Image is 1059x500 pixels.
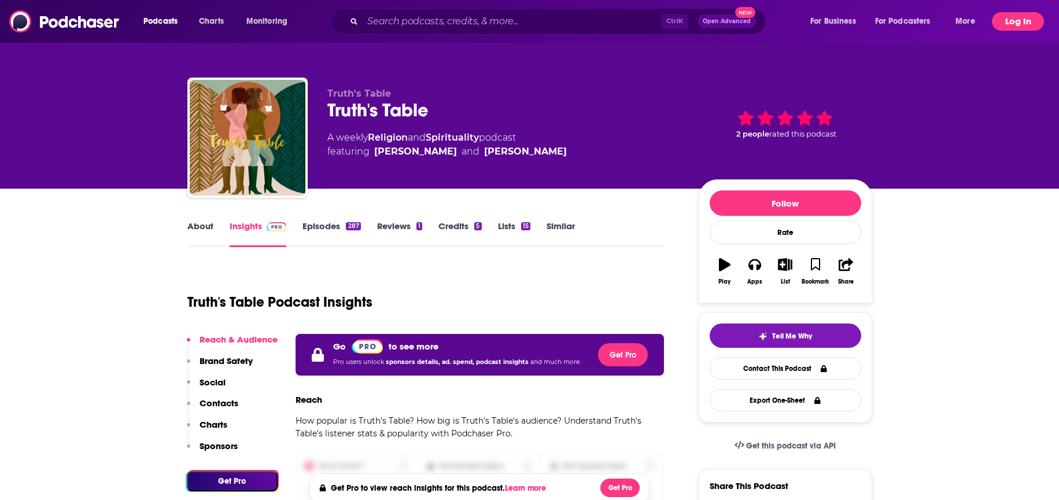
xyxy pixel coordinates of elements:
[187,334,278,355] button: Reach & Audience
[191,12,231,31] a: Charts
[187,419,227,440] button: Charts
[746,441,836,451] span: Get this podcast via API
[498,220,530,247] a: Lists15
[143,13,178,30] span: Podcasts
[187,377,226,398] button: Social
[736,130,769,138] span: 2 people
[135,12,193,31] button: open menu
[710,251,740,292] button: Play
[246,13,287,30] span: Monitoring
[802,278,829,285] div: Bookmark
[769,130,836,138] span: rated this podcast
[838,278,854,285] div: Share
[992,12,1044,31] button: Log In
[368,132,408,143] a: Religion
[200,440,238,451] p: Sponsors
[238,12,302,31] button: open menu
[200,377,226,388] p: Social
[710,220,861,244] div: Rate
[377,220,422,247] a: Reviews1
[200,398,238,409] p: Contacts
[747,278,762,285] div: Apps
[710,357,861,380] a: Contact This Podcast
[661,14,688,29] span: Ctrl K
[710,323,861,348] button: tell me why sparkleTell Me Why
[230,220,287,247] a: InsightsPodchaser Pro
[955,13,975,30] span: More
[327,88,391,99] span: Truth's Table
[505,484,549,493] button: Learn more
[781,278,790,285] div: List
[199,13,224,30] span: Charts
[698,14,756,28] button: Open AdvancedNew
[327,131,567,159] div: A weekly podcast
[474,222,481,230] div: 5
[333,354,581,371] p: Pro users unlock and much more.
[598,343,648,366] button: Get Pro
[710,480,788,491] h3: Share This Podcast
[352,339,383,354] img: Podchaser Pro
[187,293,372,311] h1: Truth's Table Podcast Insights
[374,145,457,159] a: Michelle Higgins
[831,251,861,292] button: Share
[296,394,322,405] h3: Reach
[331,483,549,493] h4: Get Pro to view reach insights for this podcast.
[187,398,238,419] button: Contacts
[342,8,777,35] div: Search podcasts, credits, & more...
[725,432,846,460] a: Get this podcast via API
[408,132,426,143] span: and
[187,220,213,247] a: About
[200,419,227,430] p: Charts
[484,145,567,159] a: Christina Edmondson
[327,145,567,159] span: featuring
[187,355,253,377] button: Brand Safety
[346,222,360,230] div: 287
[868,12,947,31] button: open menu
[296,414,665,440] p: How popular is Truth's Table? How big is Truth's Table's audience? Understand Truth's Table's lis...
[363,12,661,31] input: Search podcasts, credits, & more...
[426,132,479,143] a: Spirituality
[947,12,990,31] button: open menu
[802,12,870,31] button: open menu
[710,389,861,411] button: Export One-Sheet
[386,358,530,366] span: sponsors details, ad. spend, podcast insights
[389,341,438,352] p: to see more
[462,145,479,159] span: and
[758,332,768,341] img: tell me why sparkle
[9,10,120,32] img: Podchaser - Follow, Share and Rate Podcasts
[333,341,346,352] p: Go
[772,332,812,341] span: Tell Me Why
[302,220,360,247] a: Episodes287
[416,222,422,230] div: 1
[770,251,800,292] button: List
[438,220,481,247] a: Credits5
[352,339,383,354] a: Pro website
[190,80,305,196] img: Truth's Table
[710,190,861,216] button: Follow
[187,440,238,462] button: Sponsors
[600,479,640,497] button: Get Pro
[267,222,287,231] img: Podchaser Pro
[735,7,756,18] span: New
[800,251,831,292] button: Bookmark
[547,220,575,247] a: Similar
[703,19,751,24] span: Open Advanced
[187,471,278,491] button: Get Pro
[718,278,730,285] div: Play
[810,13,856,30] span: For Business
[521,222,530,230] div: 15
[740,251,770,292] button: Apps
[699,88,872,160] div: 2 peoplerated this podcast
[200,355,253,366] p: Brand Safety
[200,334,278,345] p: Reach & Audience
[875,13,931,30] span: For Podcasters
